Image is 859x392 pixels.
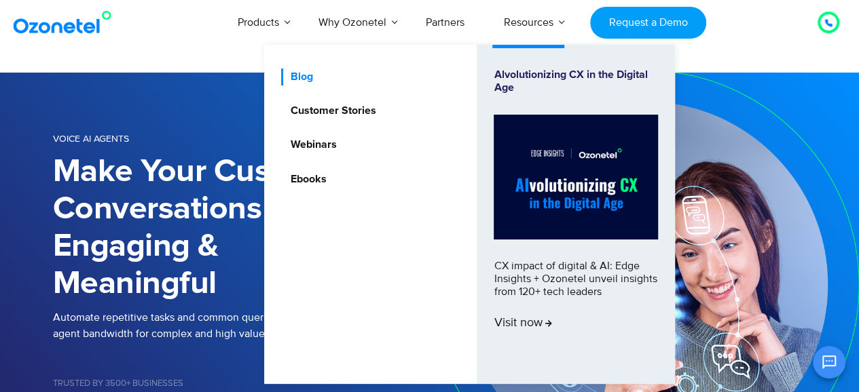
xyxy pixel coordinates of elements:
a: Request a Demo [590,7,706,39]
h5: Trusted by 3500+ Businesses [53,379,430,388]
a: Ebooks [281,171,328,188]
a: Customer Stories [281,102,378,119]
a: Blog [281,68,314,85]
p: Automate repetitive tasks and common queries at scale. Save agent bandwidth for complex and high ... [53,309,430,342]
h1: Make Your Customer Conversations More Engaging & Meaningful [53,153,430,302]
span: Voice AI Agents [53,133,129,144]
button: Open chat [813,346,845,378]
img: Alvolutionizing.jpg [494,115,658,239]
a: Alvolutionizing CX in the Digital AgeCX impact of digital & AI: Edge Insights + Ozonetel unveil i... [494,68,658,360]
span: Visit now [494,316,551,331]
a: Webinars [281,136,338,153]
